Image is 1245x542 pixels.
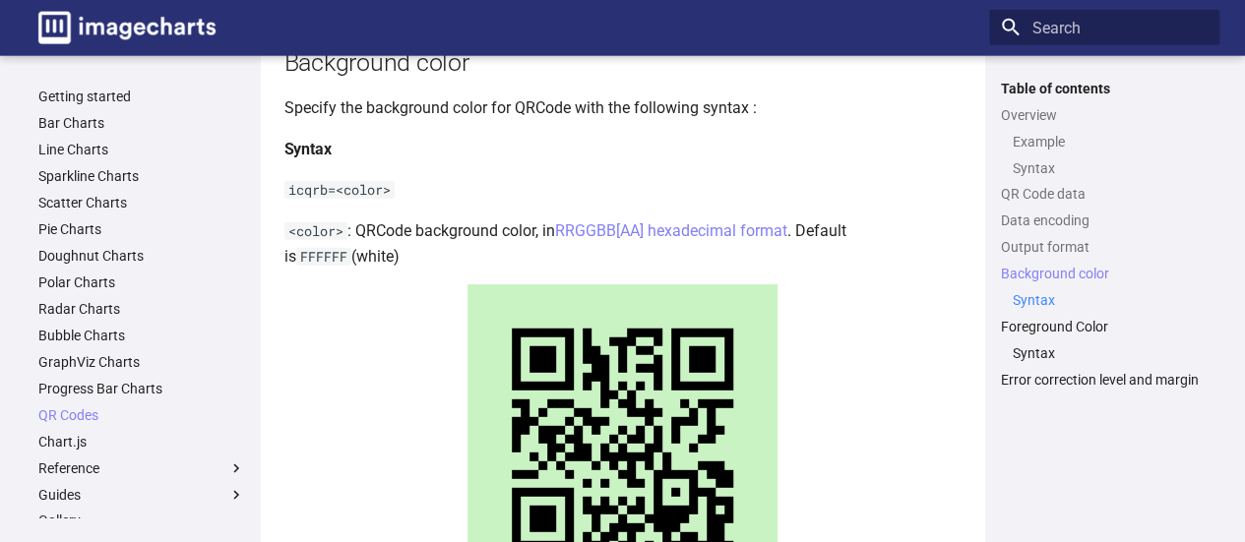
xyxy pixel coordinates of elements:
h4: Syntax [284,137,962,162]
a: Scatter Charts [38,194,245,211]
h2: Background color [284,45,962,80]
a: Bubble Charts [38,327,245,344]
code: icqrb=<color> [284,181,395,199]
nav: Background color [1001,291,1208,309]
nav: Overview [1001,133,1208,177]
a: Gallery [38,512,245,529]
a: QR Codes [38,406,245,424]
a: Getting started [38,88,245,105]
code: FFFFFF [296,248,351,266]
a: Data encoding [1001,211,1208,229]
a: RRGGBB[AA] hexadecimal format [555,221,787,240]
a: GraphViz Charts [38,353,245,371]
a: QR Code data [1001,185,1208,203]
a: Foreground Color [1001,318,1208,335]
img: logo [38,12,216,44]
p: Specify the background color for QRCode with the following syntax : [284,95,962,121]
label: Guides [38,486,245,504]
a: Syntax [1013,344,1208,362]
a: Polar Charts [38,273,245,291]
a: Error correction level and margin [1001,371,1208,389]
label: Table of contents [989,80,1219,97]
a: Line Charts [38,141,245,158]
a: Overview [1001,106,1208,124]
a: Bar Charts [38,114,245,132]
a: Pie Charts [38,220,245,238]
a: Background color [1001,265,1208,282]
label: Reference [38,459,245,477]
nav: Foreground Color [1001,344,1208,362]
input: Search [989,10,1219,45]
a: Radar Charts [38,300,245,318]
a: Image-Charts documentation [31,4,223,52]
a: Doughnut Charts [38,247,245,265]
a: Chart.js [38,433,245,451]
a: Sparkline Charts [38,167,245,185]
a: Example [1013,133,1208,151]
code: <color> [284,222,347,240]
a: Output format [1001,238,1208,256]
a: Syntax [1013,291,1208,309]
a: Progress Bar Charts [38,380,245,397]
a: Syntax [1013,159,1208,177]
nav: Table of contents [989,80,1219,390]
p: : QRCode background color, in . Default is (white) [284,218,962,269]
